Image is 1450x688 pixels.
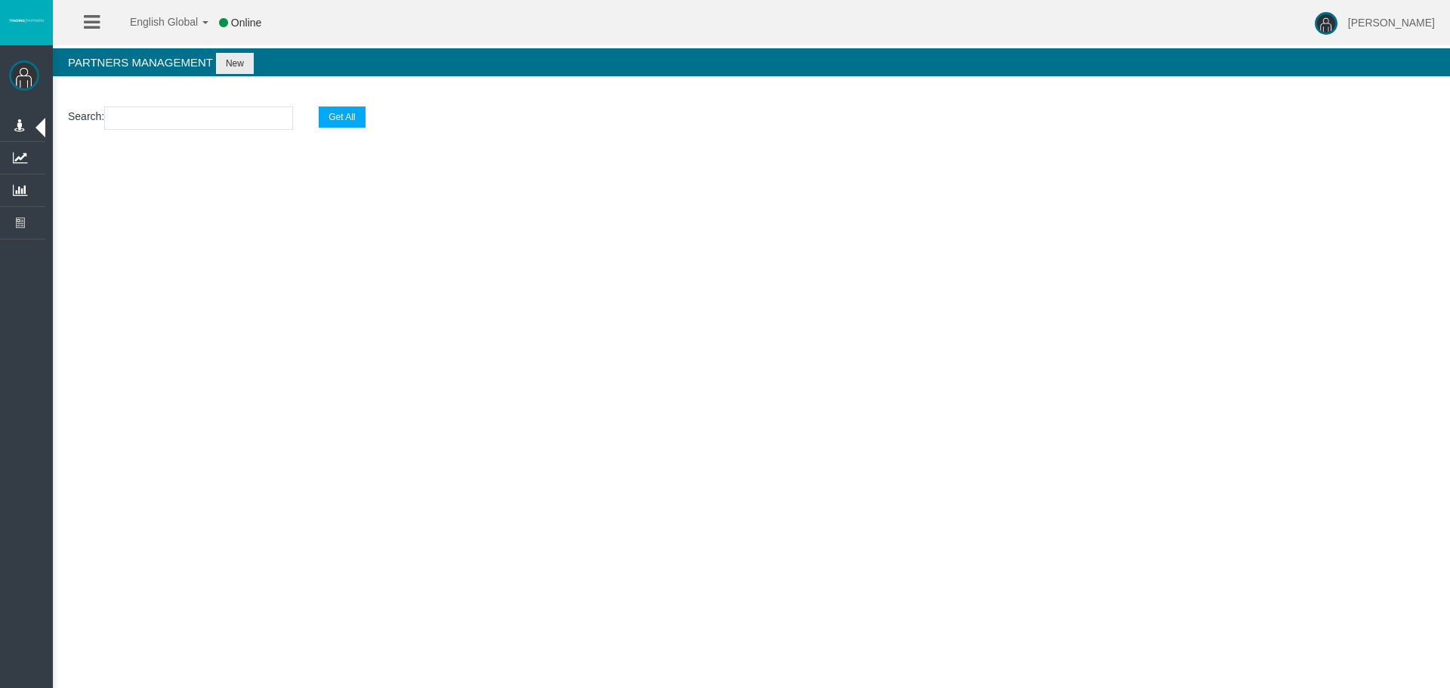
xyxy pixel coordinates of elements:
img: logo.svg [8,17,45,23]
span: English Global [110,16,198,28]
span: Online [231,17,261,29]
label: Search [68,108,101,125]
span: Partners Management [68,56,213,69]
p: : [68,106,1435,130]
button: New [216,53,254,74]
span: [PERSON_NAME] [1348,17,1435,29]
button: Get All [319,106,365,128]
img: user-image [1315,12,1337,35]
